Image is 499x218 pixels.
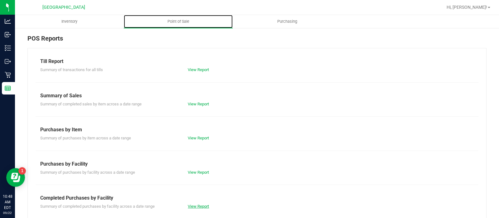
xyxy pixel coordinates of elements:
[53,19,86,24] span: Inventory
[188,102,209,106] a: View Report
[6,168,25,187] iframe: Resource center
[40,58,474,65] div: Till Report
[159,19,198,24] span: Point of Sale
[5,31,11,38] inline-svg: Inbound
[188,136,209,140] a: View Report
[40,67,103,72] span: Summary of transactions for all tills
[5,18,11,24] inline-svg: Analytics
[27,34,487,48] div: POS Reports
[18,167,26,175] iframe: Resource center unread badge
[40,160,474,168] div: Purchases by Facility
[40,126,474,133] div: Purchases by Item
[5,72,11,78] inline-svg: Retail
[5,45,11,51] inline-svg: Inventory
[5,58,11,65] inline-svg: Outbound
[40,170,135,175] span: Summary of purchases by facility across a date range
[447,5,487,10] span: Hi, [PERSON_NAME]!
[40,102,142,106] span: Summary of completed sales by item across a date range
[5,85,11,91] inline-svg: Reports
[269,19,306,24] span: Purchasing
[3,194,12,211] p: 10:48 AM EDT
[40,92,474,99] div: Summary of Sales
[40,204,155,209] span: Summary of completed purchases by facility across a date range
[40,194,474,202] div: Completed Purchases by Facility
[15,15,124,28] a: Inventory
[3,211,12,215] p: 09/22
[233,15,342,28] a: Purchasing
[124,15,233,28] a: Point of Sale
[42,5,85,10] span: [GEOGRAPHIC_DATA]
[188,170,209,175] a: View Report
[40,136,131,140] span: Summary of purchases by item across a date range
[188,67,209,72] a: View Report
[188,204,209,209] a: View Report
